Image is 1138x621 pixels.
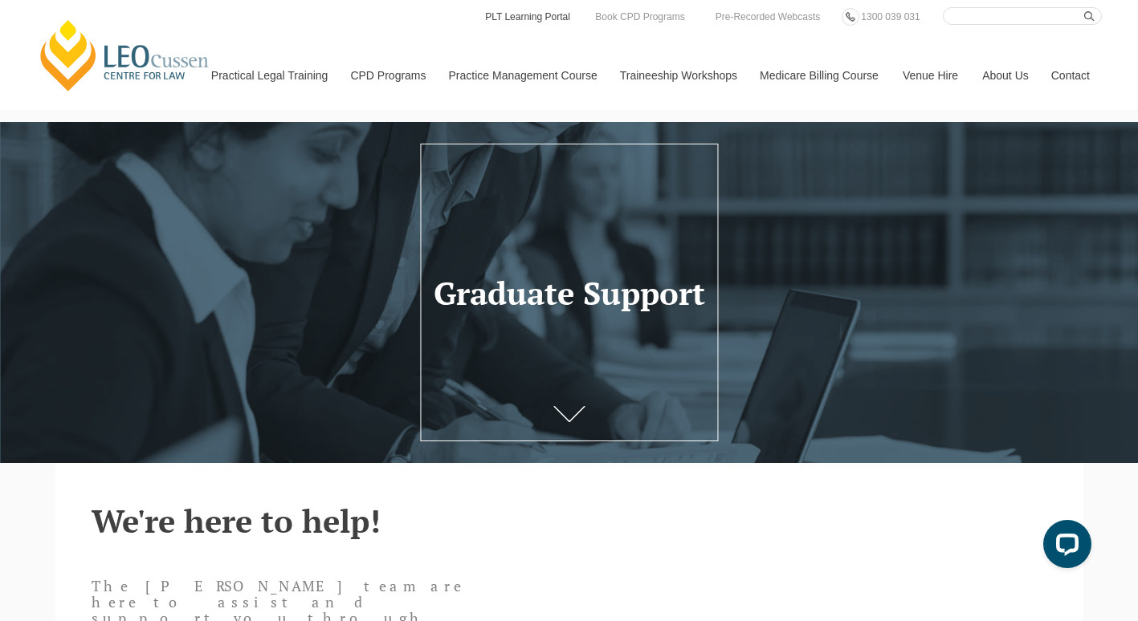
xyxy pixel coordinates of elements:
a: Pre-Recorded Webcasts [712,8,825,26]
a: 1300 039 031 [857,8,924,26]
a: About Us [970,41,1039,110]
span: 1300 039 031 [861,11,920,22]
a: Venue Hire [891,41,970,110]
h2: We're here to help! [92,503,1047,538]
a: CPD Programs [338,41,436,110]
a: Practical Legal Training [199,41,339,110]
a: [PERSON_NAME] Centre for Law [36,18,214,93]
iframe: LiveChat chat widget [1030,513,1098,581]
a: Practice Management Course [437,41,608,110]
a: Traineeship Workshops [608,41,748,110]
a: Contact [1039,41,1102,110]
a: Medicare Billing Course [748,41,891,110]
a: PLT Learning Portal [483,8,572,26]
h1: Graduate Support [432,275,705,310]
a: Book CPD Programs [591,8,688,26]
